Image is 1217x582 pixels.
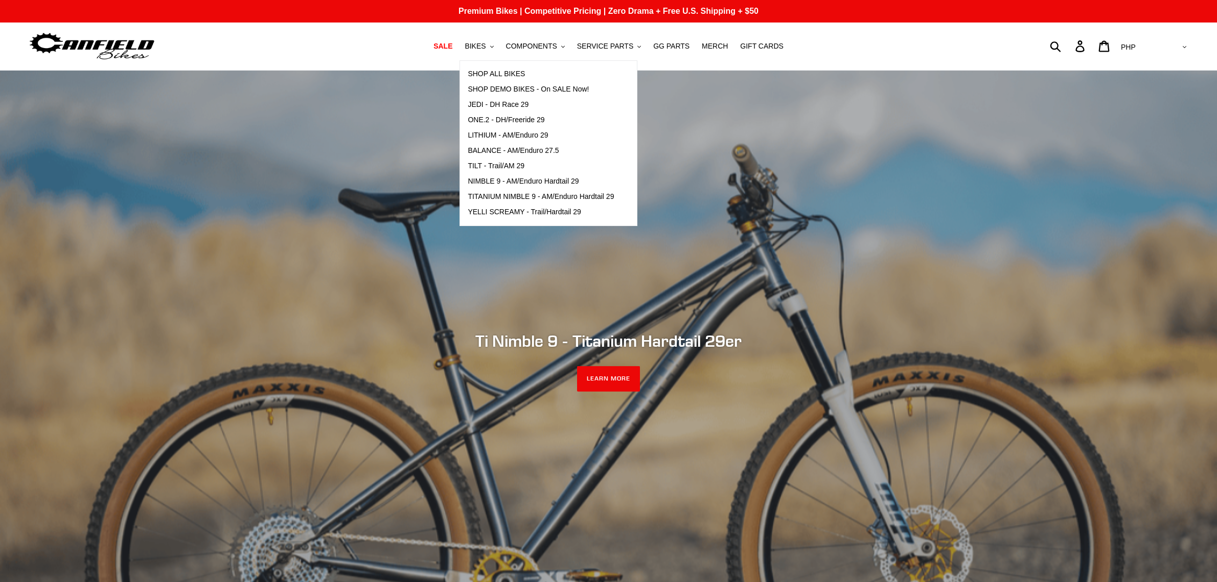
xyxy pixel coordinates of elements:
[433,42,452,51] span: SALE
[468,162,524,170] span: TILT - Trail/AM 29
[460,113,622,128] a: ONE.2 - DH/Freeride 29
[501,39,570,53] button: COMPONENTS
[460,174,622,189] a: NIMBLE 9 - AM/Enduro Hardtail 29
[468,192,614,201] span: TITANIUM NIMBLE 9 - AM/Enduro Hardtail 29
[468,85,589,94] span: SHOP DEMO BIKES - On SALE Now!
[735,39,789,53] a: GIFT CARDS
[572,39,646,53] button: SERVICE PARTS
[468,116,544,124] span: ONE.2 - DH/Freeride 29
[468,70,525,78] span: SHOP ALL BIKES
[506,42,557,51] span: COMPONENTS
[577,42,633,51] span: SERVICE PARTS
[465,42,486,51] span: BIKES
[653,42,690,51] span: GG PARTS
[1055,35,1082,57] input: Search
[460,97,622,113] a: JEDI - DH Race 29
[460,66,622,82] a: SHOP ALL BIKES
[468,131,548,140] span: LITHIUM - AM/Enduro 29
[460,143,622,159] a: BALANCE - AM/Enduro 27.5
[740,42,784,51] span: GIFT CARDS
[460,128,622,143] a: LITHIUM - AM/Enduro 29
[697,39,733,53] a: MERCH
[460,39,498,53] button: BIKES
[468,100,529,109] span: JEDI - DH Race 29
[577,366,640,392] a: LEARN MORE
[648,39,695,53] a: GG PARTS
[468,177,579,186] span: NIMBLE 9 - AM/Enduro Hardtail 29
[460,82,622,97] a: SHOP DEMO BIKES - On SALE Now!
[28,30,156,62] img: Canfield Bikes
[428,39,457,53] a: SALE
[330,331,887,350] h2: Ti Nimble 9 - Titanium Hardtail 29er
[468,146,559,155] span: BALANCE - AM/Enduro 27.5
[460,205,622,220] a: YELLI SCREAMY - Trail/Hardtail 29
[460,159,622,174] a: TILT - Trail/AM 29
[468,208,581,216] span: YELLI SCREAMY - Trail/Hardtail 29
[702,42,728,51] span: MERCH
[460,189,622,205] a: TITANIUM NIMBLE 9 - AM/Enduro Hardtail 29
